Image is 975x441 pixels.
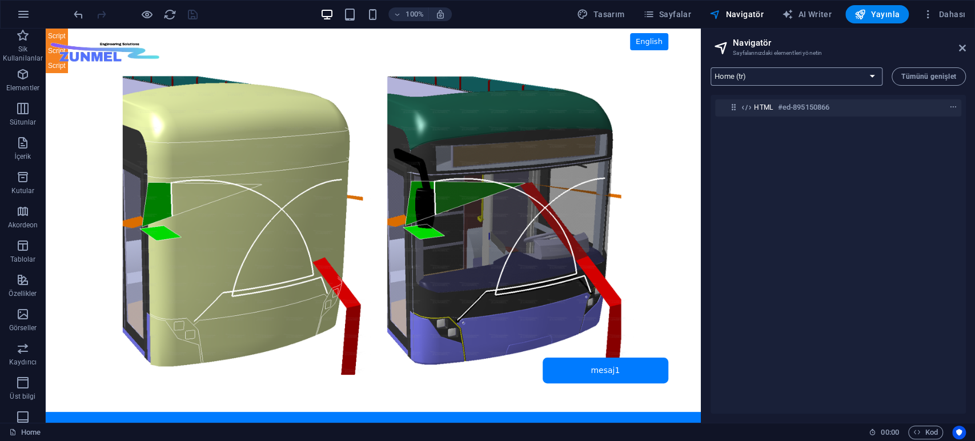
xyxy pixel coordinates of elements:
[643,9,691,20] span: Sayfalar
[901,73,956,80] span: Tümünü genişlet
[705,5,768,23] button: Navigatör
[889,428,890,436] span: :
[9,323,37,332] p: Görseller
[948,101,959,114] button: context-menu
[163,7,176,21] button: reload
[72,8,85,21] i: Geri al: HTML'yi değiştir (Ctrl+Z)
[778,101,829,114] h6: #ed-895150866
[922,9,965,20] span: Dahası
[9,289,37,298] p: Özellikler
[733,48,943,58] h3: Sayfalarınızdaki elementleri yönetin
[9,358,37,367] p: Kaydırıcı
[869,426,899,439] h6: Oturum süresi
[913,426,938,439] span: Kod
[854,9,900,20] span: Yayınla
[754,103,773,112] span: HTML
[908,426,943,439] button: Kod
[10,392,35,401] p: Üst bilgi
[881,426,898,439] span: 00 00
[14,152,31,161] p: İçerik
[638,5,696,23] button: Sayfalar
[782,9,832,20] span: AI Writer
[9,426,41,439] a: Seçimi iptal etmek için tıkla. Sayfaları açmak için çift tıkla
[6,83,39,93] p: Elementler
[918,5,970,23] button: Dahası
[577,9,624,20] span: Tasarım
[435,9,446,19] i: Yeniden boyutlandırmada yakınlaştırma düzeyini seçilen cihaza uyacak şekilde otomatik olarak ayarla.
[572,5,629,23] button: Tasarım
[952,426,966,439] button: Usercentrics
[892,67,966,86] button: Tümünü genişlet
[406,7,424,21] h6: 100%
[572,5,629,23] div: Tasarım (Ctrl+Alt+Y)
[709,9,764,20] span: Navigatör
[163,8,176,21] i: Sayfayı yeniden yükleyin
[10,118,37,127] p: Sütunlar
[11,186,35,195] p: Kutular
[845,5,909,23] button: Yayınla
[733,38,966,48] h2: Navigatör
[8,220,38,230] p: Akordeon
[777,5,836,23] button: AI Writer
[388,7,429,21] button: 100%
[10,255,36,264] p: Tablolar
[71,7,85,21] button: undo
